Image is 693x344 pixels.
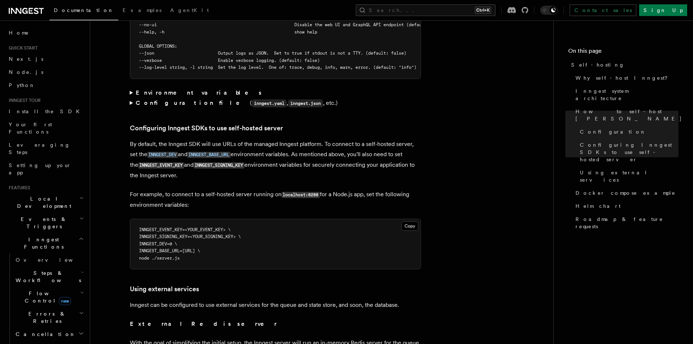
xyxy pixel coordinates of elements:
[130,139,421,181] p: By default, the Inngest SDK will use URLs of the managed Inngest platform. To connect to a self-h...
[13,287,85,307] button: Flow Controlnew
[6,138,85,159] a: Leveraging Steps
[130,189,421,210] p: For example, to connect to a self-hosted server running on for a Node.js app, set the following e...
[13,269,81,284] span: Steps & Workflows
[577,166,678,186] a: Using external services
[13,328,85,341] button: Cancellation
[575,108,682,122] span: How to self-host [PERSON_NAME]
[6,79,85,92] a: Python
[9,142,70,155] span: Leveraging Steps
[540,6,558,15] button: Toggle dark mode
[136,99,250,106] strong: Configuration file
[573,105,678,125] a: How to self-host [PERSON_NAME]
[475,7,491,14] kbd: Ctrl+K
[130,123,283,133] a: Configuring Inngest SDKs to use self-hosted server
[194,162,244,169] code: INNGEST_SIGNING_KEY
[288,99,323,107] code: inngest.json
[130,300,421,310] p: Inngest can be configured to use external services for the queue and state store, and soon, the d...
[139,248,200,253] span: INNGEST_BASE_URL=[URL] \
[139,234,241,239] span: INNGEST_SIGNING_KEY=<YOUR_SIGNING_KEY> \
[577,125,678,138] a: Configuration
[147,151,178,158] a: INNGEST_DEV
[130,320,277,327] strong: External Redis server
[6,105,85,118] a: Install the SDK
[6,52,85,66] a: Next.js
[49,2,118,20] a: Documentation
[573,84,678,105] a: Inngest system architecture
[139,65,417,70] span: --log-level string, -l string Set the log level. One of: trace, debug, info, warn, error. (defaul...
[16,257,91,263] span: Overview
[6,213,85,233] button: Events & Triggers
[139,29,317,35] span: --help, -h show help
[139,44,177,49] span: GLOBAL OPTIONS:
[118,2,166,20] a: Examples
[577,138,678,166] a: Configuring Inngest SDKs to use self-hosted server
[13,266,85,287] button: Steps & Workflows
[13,253,85,266] a: Overview
[139,227,231,232] span: INNGEST_EVENT_KEY=<YOUR_EVENT_KEY> \
[139,51,406,56] span: --json Output logs as JSON. Set to true if stdout is not a TTY. (default: false)
[573,186,678,199] a: Docker compose example
[580,128,646,135] span: Configuration
[575,202,621,210] span: Helm chart
[6,118,85,138] a: Your first Functions
[13,307,85,328] button: Errors & Retries
[570,4,636,16] a: Contact sales
[130,284,199,294] a: Using external services
[139,241,177,246] span: INNGEST_DEV=0 \
[6,195,79,210] span: Local Development
[9,108,84,114] span: Install the SDK
[6,66,85,79] a: Node.js
[9,82,35,88] span: Python
[252,99,287,107] code: inngest.yaml
[139,58,320,63] span: --verbose Enable verbose logging. (default: false)
[139,256,180,261] span: node ./server.js
[130,88,421,98] summary: Environment variables
[573,199,678,213] a: Helm chart
[130,98,421,108] summary: Configuration file(inngest.yaml,inngest.json, etc.)
[147,152,178,158] code: INNGEST_DEV
[59,297,71,305] span: new
[13,331,76,338] span: Cancellation
[6,185,30,191] span: Features
[166,2,213,20] a: AgentKit
[571,61,625,68] span: Self-hosting
[6,216,79,230] span: Events & Triggers
[573,213,678,233] a: Roadmap & feature requests
[6,192,85,213] button: Local Development
[6,98,41,103] span: Inngest tour
[356,4,495,16] button: Search...Ctrl+K
[573,71,678,84] a: Why self-host Inngest?
[9,69,43,75] span: Node.js
[282,192,320,198] code: localhost:8288
[575,216,678,230] span: Roadmap & feature requests
[187,151,231,158] a: INNGEST_BASE_URL
[639,4,687,16] a: Sign Up
[575,74,673,82] span: Why self-host Inngest?
[6,45,37,51] span: Quick start
[187,152,231,158] code: INNGEST_BASE_URL
[6,159,85,179] a: Setting up your app
[9,122,52,135] span: Your first Functions
[568,47,678,58] h4: On this page
[575,189,676,197] span: Docker compose example
[6,233,85,253] button: Inngest Functions
[580,141,678,163] span: Configuring Inngest SDKs to use self-hosted server
[123,7,162,13] span: Examples
[9,162,71,175] span: Setting up your app
[138,162,184,169] code: INNGEST_EVENT_KEY
[136,89,263,96] strong: Environment variables
[54,7,114,13] span: Documentation
[9,56,43,62] span: Next.js
[580,169,678,183] span: Using external services
[139,22,447,27] span: --no-ui Disable the web UI and GraphQL API endpoint (default: false)
[401,221,418,231] button: Copy
[9,29,29,36] span: Home
[13,290,80,304] span: Flow Control
[568,58,678,71] a: Self-hosting
[575,87,678,102] span: Inngest system architecture
[6,236,79,250] span: Inngest Functions
[170,7,209,13] span: AgentKit
[6,26,85,39] a: Home
[13,310,79,325] span: Errors & Retries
